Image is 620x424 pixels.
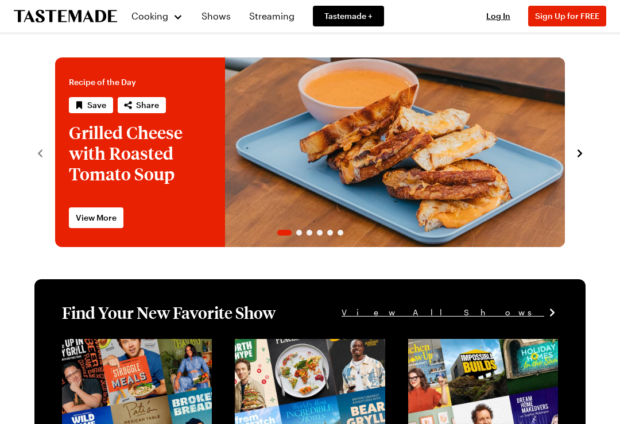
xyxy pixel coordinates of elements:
[55,57,565,247] div: 1 / 6
[307,230,312,236] span: Go to slide 3
[535,11,599,21] span: Sign Up for FREE
[342,306,558,319] a: View All Shows
[235,340,356,365] a: View full content for [object Object]
[313,6,384,26] a: Tastemade +
[62,302,276,323] h1: Find Your New Favorite Show
[277,230,292,236] span: Go to slide 1
[136,99,159,111] span: Share
[34,145,46,159] button: navigate to previous item
[118,97,166,113] button: Share
[87,99,106,111] span: Save
[76,212,117,223] span: View More
[69,207,123,228] a: View More
[486,11,510,21] span: Log In
[528,6,606,26] button: Sign Up for FREE
[317,230,323,236] span: Go to slide 4
[574,145,586,159] button: navigate to next item
[131,10,168,21] span: Cooking
[14,10,117,23] a: To Tastemade Home Page
[69,97,113,113] button: Save recipe
[62,340,184,365] a: View full content for [object Object]
[408,340,530,365] a: View full content for [object Object]
[131,2,183,30] button: Cooking
[338,230,343,236] span: Go to slide 6
[327,230,333,236] span: Go to slide 5
[475,10,521,22] button: Log In
[296,230,302,236] span: Go to slide 2
[342,306,544,319] span: View All Shows
[324,10,373,22] span: Tastemade +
